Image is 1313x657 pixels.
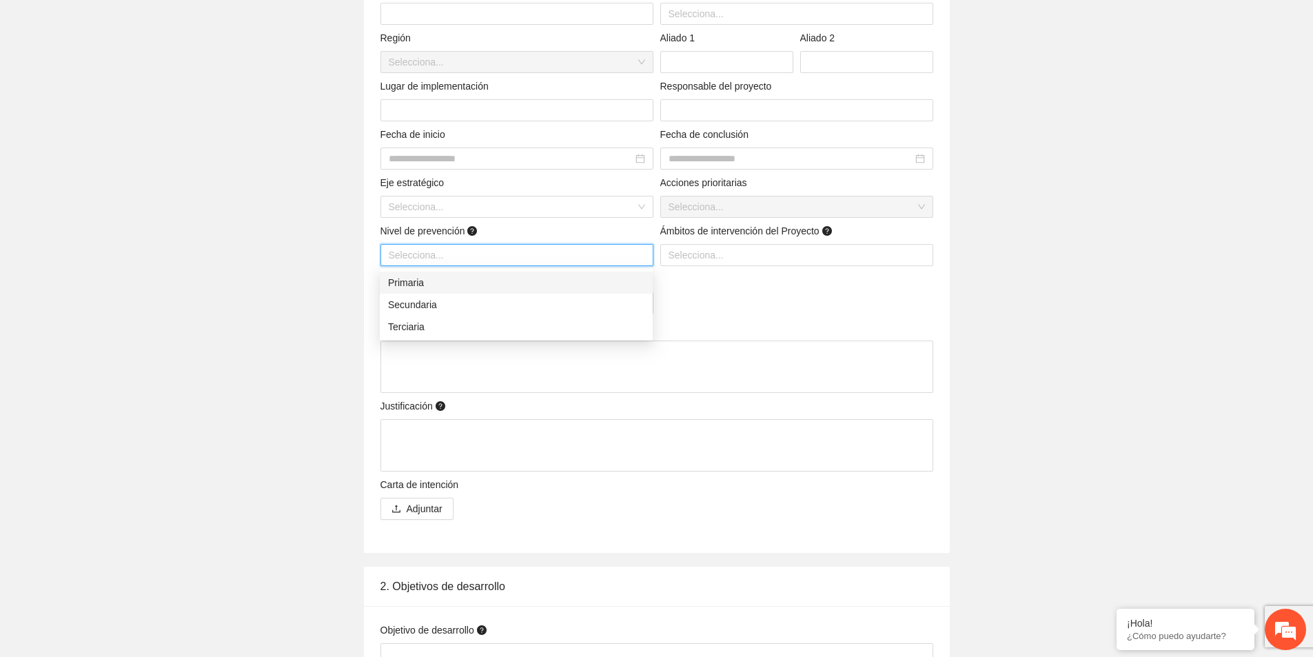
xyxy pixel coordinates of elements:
[226,7,259,40] div: Minimizar ventana de chat en vivo
[391,504,401,515] span: upload
[477,625,487,635] span: question-circle
[7,376,263,425] textarea: Escriba su mensaje y pulse “Intro”
[380,398,448,414] span: Justificación
[388,319,644,334] div: Terciaria
[380,223,480,239] span: Nivel de prevención
[380,30,416,46] span: Región
[380,623,489,638] span: Objetivo de desarrollo
[660,79,777,94] span: Responsable del proyecto
[380,503,454,514] span: uploadAdjuntar
[380,79,494,94] span: Lugar de implementación
[660,127,754,142] span: Fecha de conclusión
[660,175,753,190] span: Acciones prioritarias
[380,175,449,190] span: Eje estratégico
[380,567,933,606] div: 2. Objetivos de desarrollo
[407,501,442,516] span: Adjuntar
[72,70,232,88] div: Chatee con nosotros ahora
[380,127,451,142] span: Fecha de inicio
[380,272,653,294] div: Primaria
[380,294,653,316] div: Secundaria
[380,316,653,338] div: Terciaria
[660,223,835,239] span: Ámbitos de intervención del Proyecto
[388,275,644,290] div: Primaria
[822,226,832,236] span: question-circle
[380,477,464,492] span: Carta de intención
[436,401,445,411] span: question-circle
[80,184,190,323] span: Estamos en línea.
[1127,631,1244,641] p: ¿Cómo puedo ayudarte?
[467,226,477,236] span: question-circle
[388,297,644,312] div: Secundaria
[380,498,454,520] button: uploadAdjuntar
[800,30,840,46] span: Aliado 2
[660,30,700,46] span: Aliado 1
[1127,618,1244,629] div: ¡Hola!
